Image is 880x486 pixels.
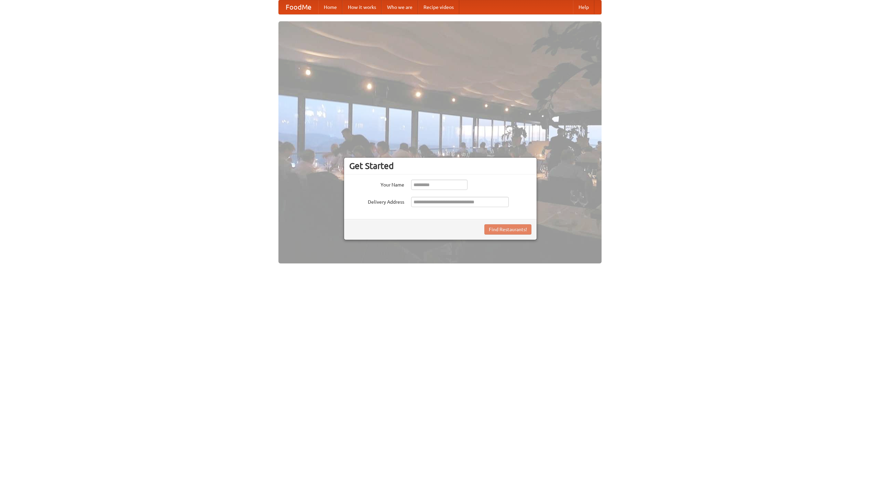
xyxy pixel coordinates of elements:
a: Home [318,0,342,14]
a: FoodMe [279,0,318,14]
button: Find Restaurants! [484,224,531,235]
label: Your Name [349,180,404,188]
a: Who we are [382,0,418,14]
a: How it works [342,0,382,14]
a: Help [573,0,594,14]
h3: Get Started [349,161,531,171]
a: Recipe videos [418,0,459,14]
label: Delivery Address [349,197,404,205]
